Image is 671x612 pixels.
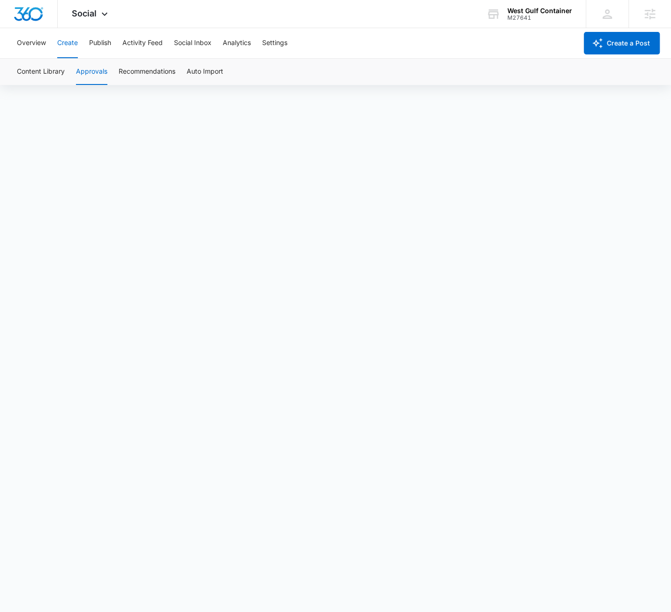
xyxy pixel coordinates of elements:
button: Activity Feed [122,28,163,58]
div: account id [507,15,572,21]
button: Social Inbox [174,28,211,58]
button: Create [57,28,78,58]
button: Analytics [223,28,251,58]
button: Approvals [76,59,107,85]
button: Content Library [17,59,65,85]
button: Publish [89,28,111,58]
span: Social [72,8,97,18]
button: Overview [17,28,46,58]
button: Recommendations [119,59,175,85]
div: account name [507,7,572,15]
button: Auto Import [187,59,223,85]
button: Settings [262,28,287,58]
button: Create a Post [584,32,660,54]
